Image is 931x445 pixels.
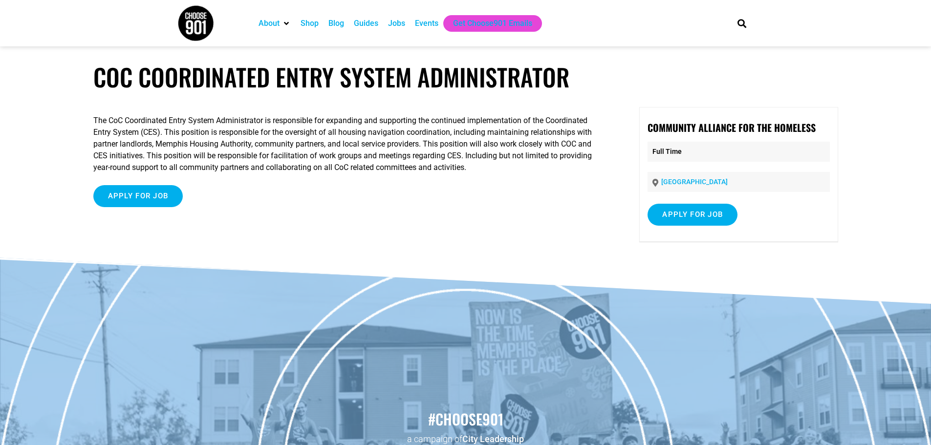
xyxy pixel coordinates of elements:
p: The CoC Coordinated Entry System Administrator is responsible for expanding and supporting the co... [93,115,603,173]
a: About [259,18,280,29]
p: Full Time [648,142,829,162]
a: Events [415,18,438,29]
h2: #choose901 [5,409,926,429]
input: Apply for job [648,204,737,226]
a: Get Choose901 Emails [453,18,532,29]
a: Shop [301,18,319,29]
a: Blog [328,18,344,29]
h1: CoC Coordinated Entry System Administrator [93,63,838,91]
p: a campaign of [5,433,926,445]
a: Jobs [388,18,405,29]
input: Apply for job [93,185,183,207]
strong: Community Alliance for the Homeless [648,120,816,135]
a: City Leadership [462,434,524,444]
a: Guides [354,18,378,29]
nav: Main nav [254,15,721,32]
div: About [254,15,296,32]
div: Search [734,15,750,31]
a: [GEOGRAPHIC_DATA] [661,178,728,186]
